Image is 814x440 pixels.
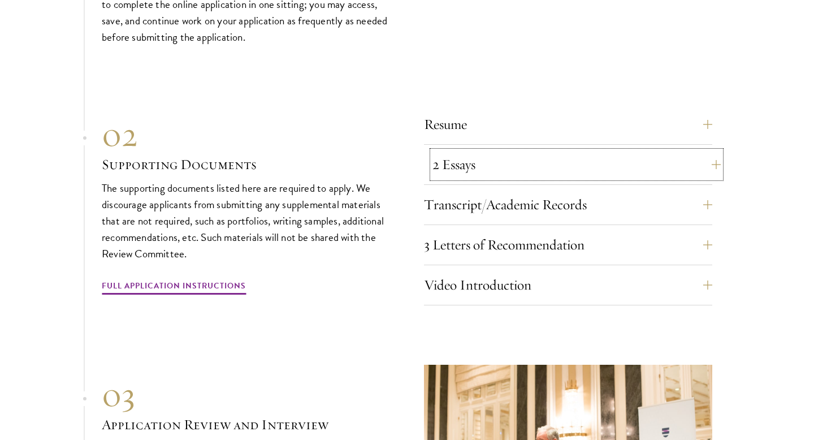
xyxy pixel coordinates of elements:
h3: Application Review and Interview [102,415,390,434]
button: Transcript/Academic Records [424,191,712,218]
div: 02 [102,114,390,155]
button: 2 Essays [432,151,721,178]
div: 03 [102,374,390,415]
h3: Supporting Documents [102,155,390,174]
button: Video Introduction [424,271,712,299]
p: The supporting documents listed here are required to apply. We discourage applicants from submitt... [102,180,390,262]
button: 3 Letters of Recommendation [424,231,712,258]
a: Full Application Instructions [102,279,246,296]
button: Resume [424,111,712,138]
